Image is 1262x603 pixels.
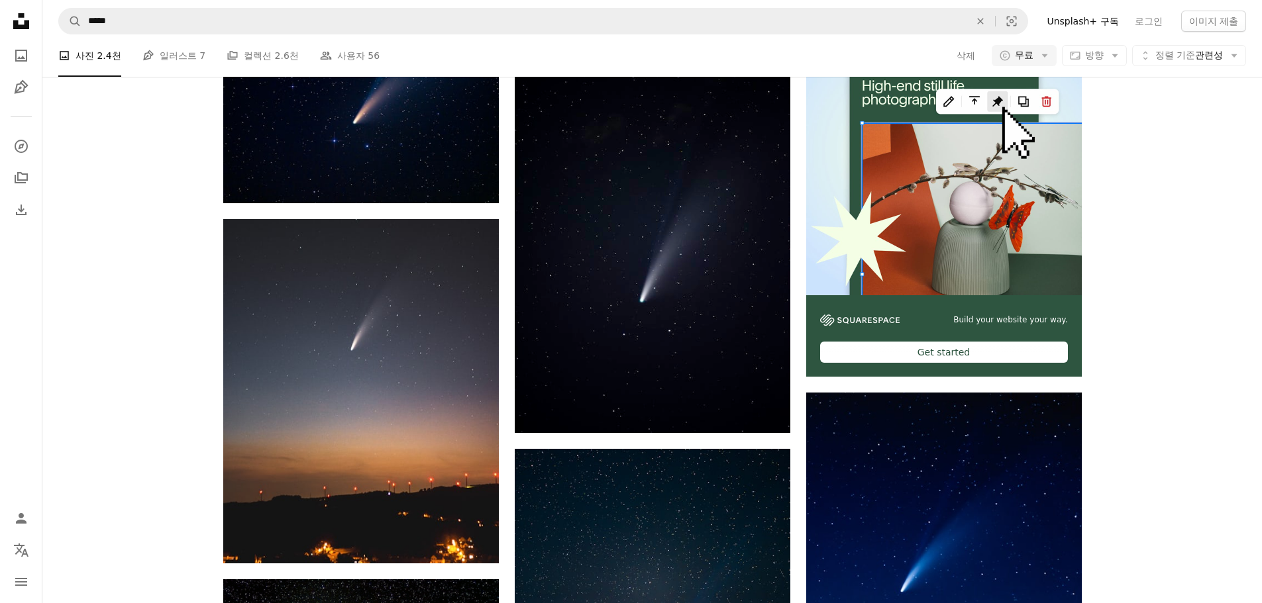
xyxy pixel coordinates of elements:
a: 일러스트 [8,74,34,101]
img: 일몰 동안 건물의 실루엣 [223,219,499,563]
span: 정렬 기준 [1155,50,1195,60]
button: 메뉴 [8,569,34,595]
button: 언어 [8,537,34,563]
span: 2.6천 [275,48,299,63]
div: Get started [820,342,1068,363]
span: 56 [368,48,380,63]
a: 홈 — Unsplash [8,8,34,37]
a: 로그인 [1127,11,1171,32]
img: 밤 시간의 흑백 별 [515,20,790,432]
a: 로그인 / 가입 [8,505,34,532]
button: 시각적 검색 [996,9,1027,34]
a: 일몰 동안 건물의 실루엣 [223,385,499,397]
a: 일러스트 7 [142,34,205,77]
button: 삭제 [956,45,976,66]
button: 삭제 [966,9,995,34]
button: 방향 [1062,45,1127,66]
a: 컬렉션 [8,165,34,191]
a: Unsplash+ 구독 [1039,11,1126,32]
img: file-1606177908946-d1eed1cbe4f5image [820,314,900,326]
a: 탐색 [8,133,34,160]
button: 무료 [992,45,1057,66]
a: 사진 [8,42,34,69]
a: 밤 시간 푸른 하늘 아래 산의 실루엣 [806,558,1082,570]
button: Unsplash 검색 [59,9,81,34]
span: 무료 [1015,49,1033,62]
a: 밤하늘에 혜성이 보인다 [223,105,499,117]
form: 사이트 전체에서 이미지 찾기 [58,8,1028,34]
a: Build your website your way.Get started [806,20,1082,377]
a: 밤 시간의 흑백 별 [515,220,790,232]
img: file-1723602894256-972c108553a7image [806,20,1082,295]
span: 방향 [1085,50,1104,60]
a: 컬렉션 2.6천 [227,34,299,77]
span: 7 [199,48,205,63]
span: 관련성 [1155,49,1223,62]
button: 정렬 기준관련성 [1132,45,1246,66]
img: 밤하늘에 혜성이 보인다 [223,20,499,203]
a: 사용자 56 [320,34,380,77]
span: Build your website your way. [953,314,1067,326]
a: 다운로드 내역 [8,197,34,223]
button: 이미지 제출 [1181,11,1246,32]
